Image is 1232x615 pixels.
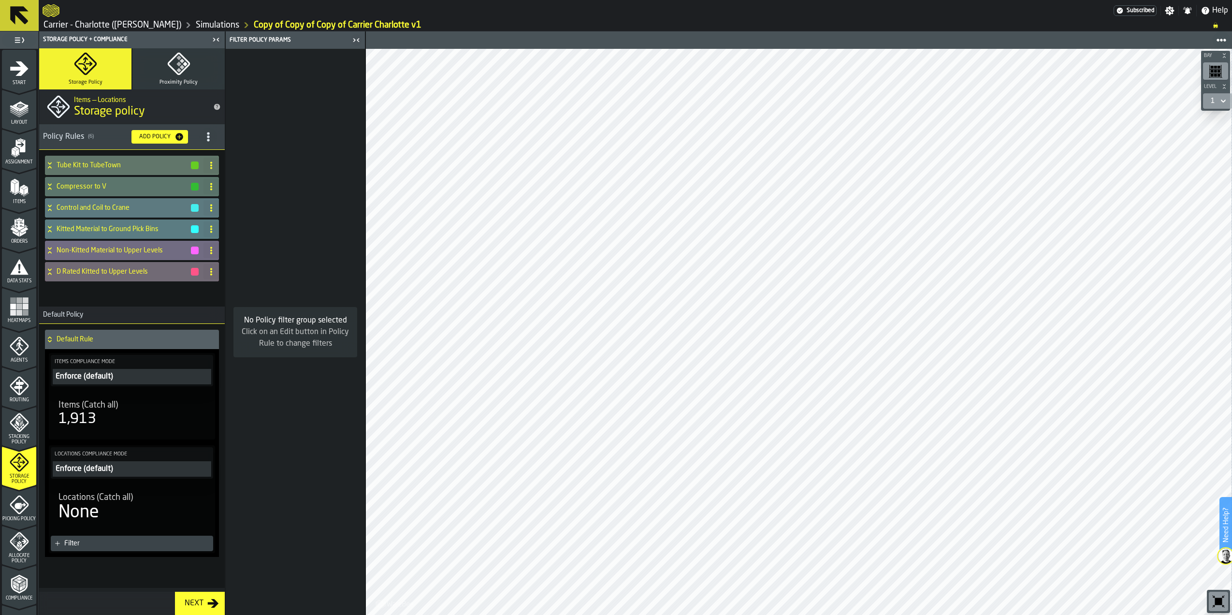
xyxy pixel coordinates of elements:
li: menu Items [2,169,36,207]
li: menu Storage Policy [2,446,36,485]
div: Title [58,492,205,503]
span: Locations (Catch all) [58,492,133,503]
header: Filter Policy Params [226,31,365,49]
h3: title-section-Default Policy [39,307,225,324]
h4: Compressor to V [57,183,190,190]
div: PolicyFilterItem-undefined [53,461,211,477]
h4: Non-Kitted Material to Upper Levels [57,247,190,254]
a: link-to-/wh/i/e074fb63-00ea-4531-a7c9-ea0a191b3e4f [196,20,239,30]
button: button- [191,225,199,233]
span: Data Stats [2,278,36,284]
div: button-toolbar-undefined [1201,60,1230,82]
button: button- [1201,82,1230,91]
div: Storage Policy + Compliance [41,36,209,43]
span: Level [1202,84,1219,89]
span: Orders [2,239,36,244]
li: menu Allocate Policy [2,526,36,564]
a: link-to-/wh/i/e074fb63-00ea-4531-a7c9-ea0a191b3e4f/settings/billing [1114,5,1157,16]
label: Need Help? [1220,498,1231,552]
button: Enforce (default) [53,369,211,384]
span: Default Policy [39,311,83,319]
div: Control and Coil to Crane [45,198,200,218]
span: Items [2,199,36,205]
span: Start [2,80,36,86]
a: link-to-/wh/i/e074fb63-00ea-4531-a7c9-ea0a191b3e4f/simulations/236e57c3-fbae-43b1-ac28-583f53d176a7 [254,20,421,30]
button: button- [191,204,199,212]
button: button- [191,161,199,169]
button: button-Add Policy [131,130,188,144]
span: Routing [2,397,36,403]
label: button-toggle-Help [1197,5,1232,16]
h3: title-section-[object Object] [39,124,225,150]
div: title-Storage policy [39,89,225,124]
div: Next [181,598,207,609]
div: DropdownMenuValue-1 [1207,95,1228,107]
div: Non-Kitted Material to Upper Levels [45,241,200,260]
div: stat-Locations (Catch all) [51,484,213,530]
h2: Sub Title [74,94,205,104]
label: button-toggle-Settings [1161,6,1178,15]
div: Menu Subscription [1114,5,1157,16]
li: menu Data Stats [2,248,36,287]
span: Layout [2,120,36,125]
h4: Kitted Material to Ground Pick Bins [57,225,190,233]
div: 1,913 [58,410,96,428]
li: menu Agents [2,327,36,366]
div: button-toolbar-undefined [1207,590,1230,613]
span: Storage Policy [69,79,102,86]
div: D Rated Kitted to Upper Levels [45,262,200,281]
span: Subscribed [1127,7,1154,14]
span: Compliance [2,596,36,601]
div: DropdownMenuValue-1 [1211,97,1215,105]
div: Title [58,400,205,410]
label: button-toggle-Close me [349,34,363,46]
span: Items (Catch all) [58,400,118,410]
label: button-toggle-Notifications [1179,6,1196,15]
div: stat-Items (Catch all) [51,392,213,436]
div: No Policy filter group selected [241,315,349,326]
h4: D Rated Kitted to Upper Levels [57,268,190,276]
button: Enforce (default) [53,461,211,477]
h4: Tube Kit to TubeTown [57,161,190,169]
span: Stacking Policy [2,434,36,445]
li: menu Orders [2,208,36,247]
div: None [58,503,99,522]
div: Tube Kit to TubeTown [45,156,200,175]
span: Agents [2,358,36,363]
span: ( 6 ) [88,134,94,140]
li: menu Heatmaps [2,288,36,326]
button: button- [1201,51,1230,60]
div: PolicyFilterItem-undefined [53,369,211,384]
header: Storage Policy + Compliance [39,31,225,48]
div: Enforce (default) [55,371,209,382]
div: Policy Rules [43,131,124,143]
span: Picking Policy [2,516,36,522]
li: menu Compliance [2,565,36,604]
li: menu Picking Policy [2,486,36,525]
span: Storage Policy [2,474,36,484]
span: Help [1212,5,1228,16]
li: menu Routing [2,367,36,406]
div: Filter Policy Params [228,37,349,44]
label: button-toggle-Toggle Full Menu [2,33,36,47]
button: button-Next [175,592,225,615]
li: menu Assignment [2,129,36,168]
span: Storage policy [74,104,145,119]
div: Add Policy [135,133,174,140]
li: menu Start [2,50,36,88]
a: link-to-/wh/i/e074fb63-00ea-4531-a7c9-ea0a191b3e4f [43,20,181,30]
div: Click on an Edit button in Policy Rule to change filters [241,326,349,350]
label: Locations Compliance Mode [53,449,211,459]
h4: Control and Coil to Crane [57,204,190,212]
span: Bay [1202,53,1219,59]
svg: Reset zoom and position [1211,594,1226,609]
span: Proximity Policy [159,79,198,86]
span: Assignment [2,160,36,165]
label: Items Compliance Mode [53,357,211,367]
div: Default Rule [45,330,215,349]
div: Kitted Material to Ground Pick Bins [45,220,200,239]
button: button- [191,247,199,254]
div: Filter [64,540,209,547]
button: button- [191,268,199,276]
